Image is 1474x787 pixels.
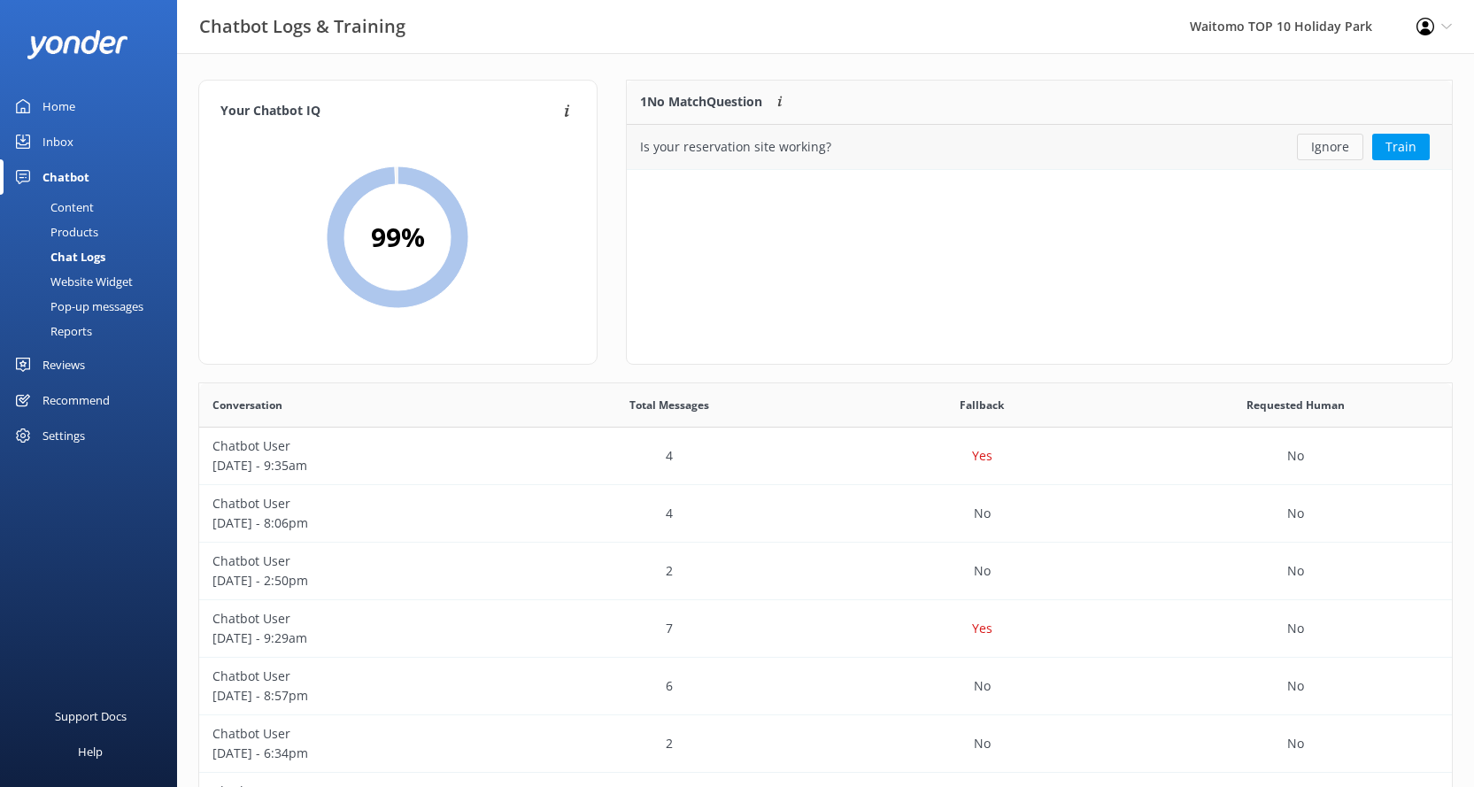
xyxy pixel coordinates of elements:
[972,619,992,638] p: Yes
[1287,676,1304,696] p: No
[42,159,89,195] div: Chatbot
[11,319,177,343] a: Reports
[666,676,673,696] p: 6
[42,347,85,382] div: Reviews
[1287,446,1304,466] p: No
[371,216,425,258] h2: 99 %
[11,269,133,294] div: Website Widget
[640,92,762,112] p: 1 No Match Question
[220,102,559,121] h4: Your Chatbot IQ
[212,724,499,744] p: Chatbot User
[666,561,673,581] p: 2
[212,667,499,686] p: Chatbot User
[960,397,1004,413] span: Fallback
[27,30,128,59] img: yonder-white-logo.png
[11,294,177,319] a: Pop-up messages
[212,436,499,456] p: Chatbot User
[11,244,105,269] div: Chat Logs
[199,485,1452,543] div: row
[199,658,1452,715] div: row
[212,456,499,475] p: [DATE] - 9:35am
[974,734,991,753] p: No
[78,734,103,769] div: Help
[1372,134,1430,160] button: Train
[199,428,1452,485] div: row
[974,561,991,581] p: No
[42,382,110,418] div: Recommend
[11,195,177,220] a: Content
[666,446,673,466] p: 4
[1246,397,1345,413] span: Requested Human
[212,552,499,571] p: Chatbot User
[11,220,177,244] a: Products
[1287,619,1304,638] p: No
[199,715,1452,773] div: row
[640,137,831,157] div: Is your reservation site working?
[212,609,499,629] p: Chatbot User
[212,571,499,590] p: [DATE] - 2:50pm
[1297,134,1363,160] button: Ignore
[212,397,282,413] span: Conversation
[11,244,177,269] a: Chat Logs
[627,125,1452,169] div: grid
[666,504,673,523] p: 4
[666,734,673,753] p: 2
[199,12,405,41] h3: Chatbot Logs & Training
[11,269,177,294] a: Website Widget
[11,195,94,220] div: Content
[1287,504,1304,523] p: No
[11,220,98,244] div: Products
[1287,734,1304,753] p: No
[212,629,499,648] p: [DATE] - 9:29am
[212,513,499,533] p: [DATE] - 8:06pm
[11,319,92,343] div: Reports
[974,504,991,523] p: No
[666,619,673,638] p: 7
[199,600,1452,658] div: row
[1287,561,1304,581] p: No
[974,676,991,696] p: No
[11,294,143,319] div: Pop-up messages
[199,543,1452,600] div: row
[629,397,709,413] span: Total Messages
[42,89,75,124] div: Home
[212,686,499,706] p: [DATE] - 8:57pm
[42,418,85,453] div: Settings
[972,446,992,466] p: Yes
[212,744,499,763] p: [DATE] - 6:34pm
[212,494,499,513] p: Chatbot User
[55,698,127,734] div: Support Docs
[627,125,1452,169] div: row
[42,124,73,159] div: Inbox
